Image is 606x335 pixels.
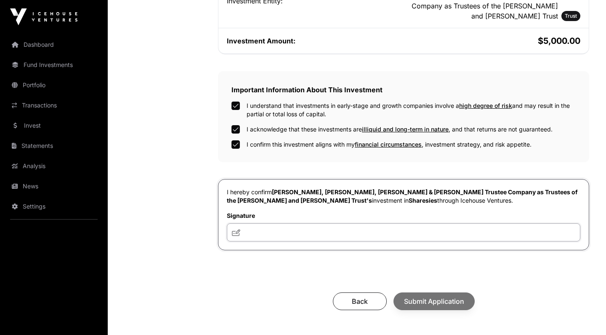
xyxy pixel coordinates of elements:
a: Dashboard [7,35,101,54]
a: Statements [7,137,101,155]
p: I hereby confirm investment in through Icehouse Ventures. [227,188,580,205]
a: Invest [7,116,101,135]
a: News [7,177,101,196]
a: Settings [7,197,101,216]
img: Icehouse Ventures Logo [10,8,77,25]
span: Trust [565,13,577,19]
h2: Important Information About This Investment [231,85,576,95]
span: high degree of risk [459,102,512,109]
button: Back [333,292,387,310]
label: I understand that investments in early-stage and growth companies involve a and may result in the... [247,102,576,118]
a: Portfolio [7,76,101,94]
a: Transactions [7,96,101,115]
label: Signature [227,212,580,220]
a: Fund Investments [7,56,101,74]
span: Sharesies [409,197,437,204]
span: Back [343,296,376,306]
label: I acknowledge that these investments are , and that returns are not guaranteed. [247,125,553,134]
h2: $5,000.00 [405,35,580,47]
span: Investment Amount: [227,37,295,45]
a: Analysis [7,157,101,175]
span: financial circumstances [355,141,422,148]
iframe: Chat Widget [564,295,606,335]
label: I confirm this investment aligns with my , investment strategy, and risk appetite. [247,140,532,149]
span: [PERSON_NAME], [PERSON_NAME], [PERSON_NAME] & [PERSON_NAME] Trustee Company as Trustees of the [P... [227,188,578,204]
span: illiquid and long-term in nature [362,126,449,133]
